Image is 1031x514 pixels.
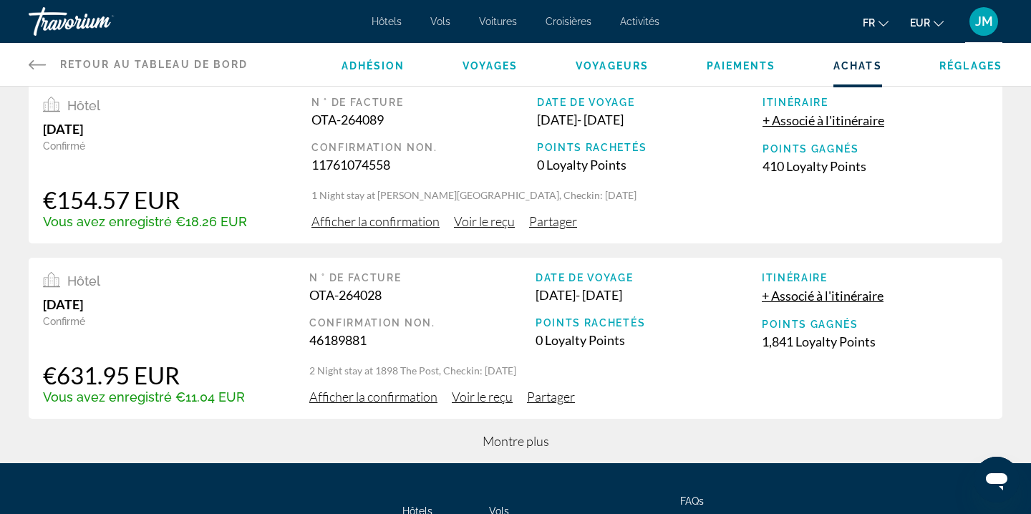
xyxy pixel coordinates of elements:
[537,112,763,127] div: [DATE] - [DATE]
[452,389,513,404] span: Voir le reçu
[762,288,884,304] span: + Associé à l'itinéraire
[43,296,245,312] div: [DATE]
[529,213,577,229] span: Partager
[762,287,884,304] button: + Associé à l'itinéraire
[311,213,440,229] span: Afficher la confirmation
[309,317,536,329] div: Confirmation Non.
[463,60,518,72] a: Voyages
[309,389,437,404] span: Afficher la confirmation
[43,214,247,229] div: Vous avez enregistré €18.26 EUR
[763,97,988,108] div: Itinéraire
[975,14,993,29] span: JM
[43,361,245,389] div: €631.95 EUR
[43,389,245,404] div: Vous avez enregistré €11.04 EUR
[546,16,591,27] a: Croisières
[43,121,247,137] div: [DATE]
[965,6,1002,37] button: User Menu
[762,272,988,283] div: Itinéraire
[372,16,402,27] a: Hôtels
[342,60,405,72] a: Adhésion
[939,60,1002,72] a: Réglages
[309,287,536,303] div: OTA-264028
[763,112,884,129] button: + Associé à l'itinéraire
[43,140,247,152] div: Confirmé
[536,287,762,303] div: [DATE] - [DATE]
[680,495,704,507] a: FAQs
[527,389,575,404] span: Partager
[576,60,649,72] a: Voyageurs
[707,60,776,72] a: Paiements
[833,60,882,72] a: Achats
[536,317,762,329] div: Points rachetés
[454,213,515,229] span: Voir le reçu
[311,112,537,127] div: OTA-264089
[763,158,988,174] div: 410 Loyalty Points
[29,3,172,40] a: Travorium
[537,142,763,153] div: Points rachetés
[311,97,537,108] div: N ° de facture
[430,16,450,27] a: Vols
[60,59,248,70] span: Retour au tableau de bord
[479,16,517,27] a: Voitures
[309,332,536,348] div: 46189881
[536,332,762,348] div: 0 Loyalty Points
[762,319,988,330] div: Points gagnés
[620,16,659,27] a: Activités
[763,112,884,128] span: + Associé à l'itinéraire
[537,97,763,108] div: Date de voyage
[43,316,245,327] div: Confirmé
[910,12,944,33] button: Change currency
[483,433,549,449] span: Montre plus
[67,273,100,288] span: Hôtel
[537,157,763,173] div: 0 Loyalty Points
[311,157,537,173] div: 11761074558
[29,43,248,86] a: Retour au tableau de bord
[863,17,875,29] span: fr
[974,457,1020,503] iframe: Bouton de lancement de la fenêtre de messagerie
[910,17,930,29] span: EUR
[311,142,537,153] div: Confirmation Non.
[762,334,988,349] div: 1,841 Loyalty Points
[67,98,100,113] span: Hôtel
[309,364,988,378] p: 2 Night stay at 1898 The Post, Checkin: [DATE]
[536,272,762,283] div: Date de voyage
[309,272,536,283] div: N ° de facture
[311,188,988,203] p: 1 Night stay at [PERSON_NAME][GEOGRAPHIC_DATA], Checkin: [DATE]
[863,12,889,33] button: Change language
[43,185,247,214] div: €154.57 EUR
[763,143,988,155] div: Points gagnés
